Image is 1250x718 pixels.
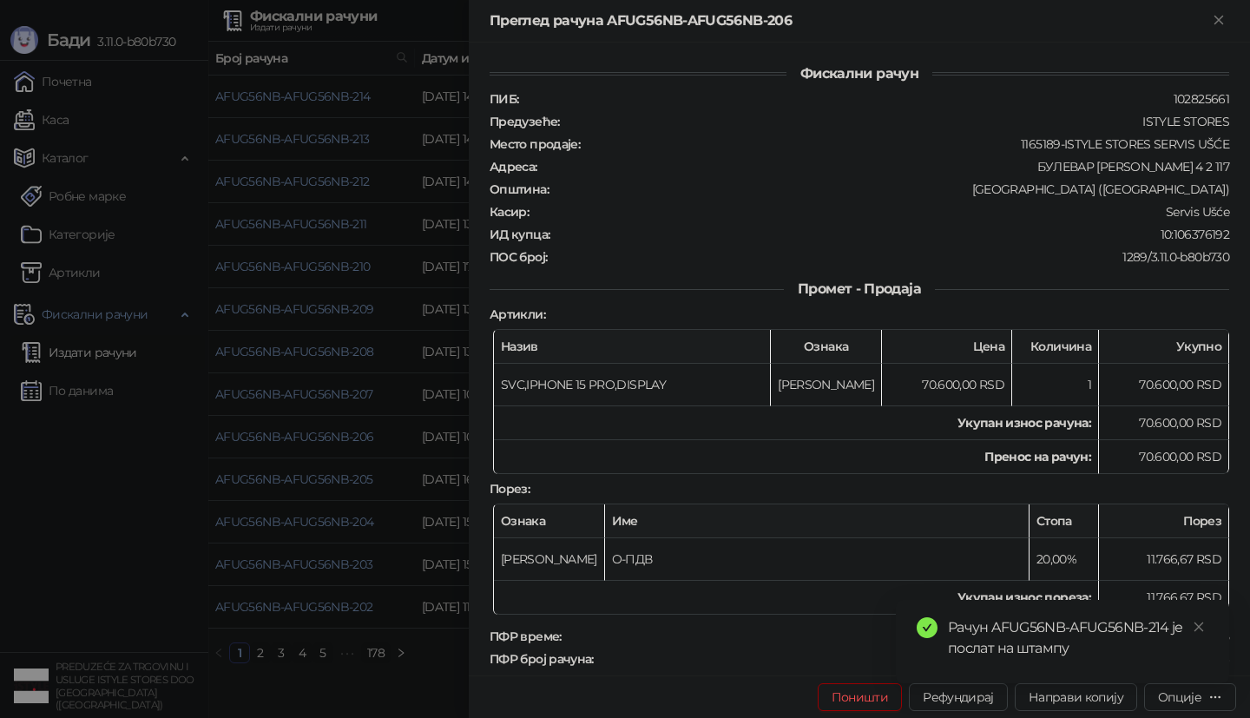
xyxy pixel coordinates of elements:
[494,504,605,538] th: Ознака
[882,364,1012,406] td: 70.600,00 RSD
[784,280,935,297] span: Промет - Продаја
[551,227,1231,242] div: 10:106376192
[490,674,577,689] strong: Бројач рачуна :
[563,629,1231,644] div: [DATE] 10:01:45
[1099,581,1229,615] td: 11.766,67 RSD
[1189,617,1208,636] a: Close
[1029,689,1123,705] span: Направи копију
[1099,330,1229,364] th: Укупно
[494,538,605,581] td: [PERSON_NAME]
[520,91,1231,107] div: 102825661
[595,651,1231,667] div: AFUG56NB-AFUG56NB-206
[1158,689,1201,705] div: Опције
[882,330,1012,364] th: Цена
[1099,504,1229,538] th: Порез
[1015,683,1137,711] button: Направи копију
[771,330,882,364] th: Ознака
[1012,364,1099,406] td: 1
[490,249,547,265] strong: ПОС број :
[490,306,545,322] strong: Артикли :
[490,204,529,220] strong: Касир :
[490,651,594,667] strong: ПФР број рачуна :
[490,181,549,197] strong: Општина :
[1099,538,1229,581] td: 11.766,67 RSD
[494,364,771,406] td: SVC,IPHONE 15 PRO,DISPLAY
[1208,10,1229,31] button: Close
[818,683,903,711] button: Поништи
[1012,330,1099,364] th: Количина
[1144,683,1236,711] button: Опције
[605,504,1030,538] th: Име
[1099,406,1229,440] td: 70.600,00 RSD
[1030,538,1099,581] td: 20,00%
[957,590,1091,605] strong: Укупан износ пореза:
[582,136,1231,152] div: 1165189-ISTYLE STORES SERVIS UŠĆE
[786,65,932,82] span: Фискални рачун
[771,364,882,406] td: [PERSON_NAME]
[494,330,771,364] th: Назив
[1099,364,1229,406] td: 70.600,00 RSD
[562,114,1231,129] div: ISTYLE STORES
[1099,440,1229,474] td: 70.600,00 RSD
[579,674,1231,689] div: 141/206ПП
[909,683,1008,711] button: Рефундирај
[917,617,937,638] span: check-circle
[490,136,580,152] strong: Место продаје :
[1193,621,1205,633] span: close
[490,227,549,242] strong: ИД купца :
[948,617,1208,659] div: Рачун AFUG56NB-AFUG56NB-214 је послат на штампу
[490,481,530,497] strong: Порез :
[550,181,1231,197] div: [GEOGRAPHIC_DATA] ([GEOGRAPHIC_DATA])
[549,249,1231,265] div: 1289/3.11.0-b80b730
[490,629,562,644] strong: ПФР време :
[490,91,518,107] strong: ПИБ :
[530,204,1231,220] div: Servis Ušće
[605,538,1030,581] td: О-ПДВ
[490,114,560,129] strong: Предузеће :
[539,159,1231,175] div: БУЛЕВАР [PERSON_NAME] 4 2 117
[490,159,537,175] strong: Адреса :
[490,10,1208,31] div: Преглед рачуна AFUG56NB-AFUG56NB-206
[1030,504,1099,538] th: Стопа
[984,449,1091,464] strong: Пренос на рачун :
[957,415,1091,431] strong: Укупан износ рачуна :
